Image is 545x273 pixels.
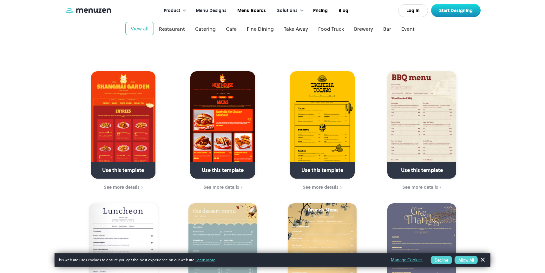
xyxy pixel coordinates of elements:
a: See more details [177,184,269,191]
div: Food Truck [318,25,344,33]
div: Brewery [354,25,373,33]
div: View all [131,25,148,32]
a: Pricing [307,1,332,21]
a: Log In [398,4,428,17]
div: See more details [303,185,338,190]
div: See more details [203,185,239,190]
a: See more details [77,184,169,191]
div: See more details [104,185,140,190]
a: Blog [332,1,353,21]
a: Menu Boards [231,1,271,21]
a: See more details [277,184,368,191]
div: Solutions [277,7,298,14]
a: Use this template [387,71,456,179]
a: Start Designing [431,4,481,17]
span: This website uses cookies to ensure you get the best experience on our website. [57,257,382,263]
a: Use this template [290,71,354,179]
div: Catering [195,25,216,33]
a: Manage Cookies [391,257,423,263]
div: Restaurant [159,25,185,33]
a: Use this template [91,71,155,179]
div: Product [164,7,180,14]
div: Product [157,1,190,21]
button: Decline [431,256,452,264]
a: Use this template [190,71,255,179]
div: Event [401,25,415,33]
div: Fine Dining [247,25,274,33]
div: Bar [383,25,391,33]
div: Cafe [226,25,237,33]
a: Dismiss Banner [478,255,487,265]
a: See more details [376,184,468,191]
a: Learn More [195,257,215,263]
a: Menu Designs [190,1,231,21]
div: Take Away [284,25,308,33]
div: Solutions [271,1,307,21]
button: Allow All [455,256,478,264]
div: See more details [402,185,438,190]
